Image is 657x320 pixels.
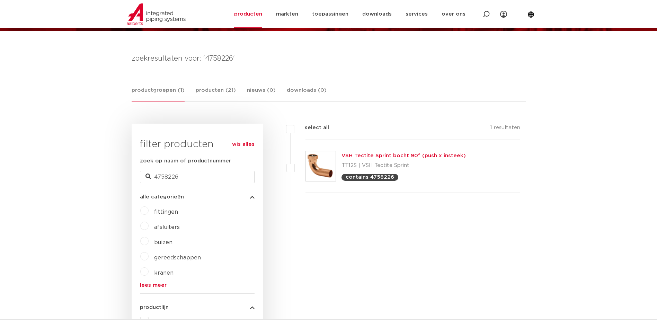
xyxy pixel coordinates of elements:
[247,86,276,101] a: nieuws (0)
[306,151,336,181] img: Thumbnail for VSH Tectite Sprint bocht 90° (push x insteek)
[140,157,231,165] label: zoek op naam of productnummer
[132,53,526,64] h4: zoekresultaten voor: '4758226'
[140,305,255,310] button: productlijn
[154,270,174,276] a: kranen
[154,240,172,245] a: buizen
[341,160,466,171] p: TT12S | VSH Tectite Sprint
[196,86,236,101] a: producten (21)
[294,124,329,132] label: select all
[287,86,327,101] a: downloads (0)
[154,255,201,260] a: gereedschappen
[232,140,255,149] a: wis alles
[132,86,185,101] a: productgroepen (1)
[140,283,255,288] a: lees meer
[140,194,184,199] span: alle categorieën
[154,209,178,215] a: fittingen
[346,175,394,180] p: contains 4758226
[490,124,520,134] p: 1 resultaten
[140,194,255,199] button: alle categorieën
[140,171,255,183] input: zoeken
[154,224,180,230] a: afsluiters
[341,153,466,158] a: VSH Tectite Sprint bocht 90° (push x insteek)
[140,305,169,310] span: productlijn
[140,137,255,151] h3: filter producten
